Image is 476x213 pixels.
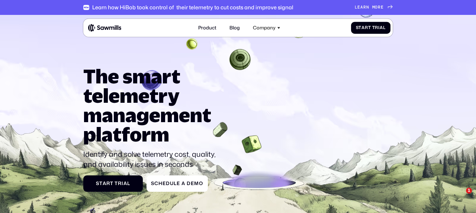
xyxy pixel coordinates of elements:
[375,25,378,30] span: r
[363,5,366,10] span: r
[191,181,194,186] span: e
[83,175,143,192] a: StartTrial
[118,181,122,186] span: r
[356,25,359,30] span: S
[355,5,393,10] a: Learnmore
[375,5,378,10] span: o
[158,181,163,186] span: h
[99,181,103,186] span: t
[466,188,472,194] span: 1
[127,181,130,186] span: l
[154,181,158,186] span: c
[361,25,365,30] span: a
[358,25,361,30] span: t
[174,181,177,186] span: l
[383,25,386,30] span: l
[115,181,118,186] span: T
[451,188,469,206] iframe: Intercom live chat
[106,181,110,186] span: r
[381,5,384,10] span: e
[372,5,375,10] span: m
[194,181,199,186] span: m
[177,181,180,186] span: e
[360,5,363,10] span: a
[380,25,383,30] span: a
[250,21,284,34] div: Company
[355,5,358,10] span: L
[253,25,276,31] div: Company
[226,21,243,34] a: Blog
[181,181,185,186] span: a
[368,25,371,30] span: t
[199,181,203,186] span: o
[378,25,380,30] span: i
[365,25,368,30] span: r
[194,21,220,34] a: Product
[110,181,113,186] span: t
[378,5,381,10] span: r
[122,181,123,186] span: i
[163,181,166,186] span: e
[83,67,221,144] h1: The smart telemetry management platform
[147,175,208,192] a: ScheduleaDemo
[151,181,154,186] span: S
[372,25,375,30] span: T
[366,5,369,10] span: n
[351,22,390,34] a: StartTrial
[170,181,174,186] span: u
[187,181,191,186] span: D
[96,181,99,186] span: S
[92,4,293,10] div: Learn how HiBob took control of their telemetry to cut costs and improve signal
[83,149,221,169] p: Identify and solve telemetry cost, quality, and availability issues in seconds
[123,181,127,186] span: a
[103,181,106,186] span: a
[357,5,360,10] span: e
[166,181,170,186] span: d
